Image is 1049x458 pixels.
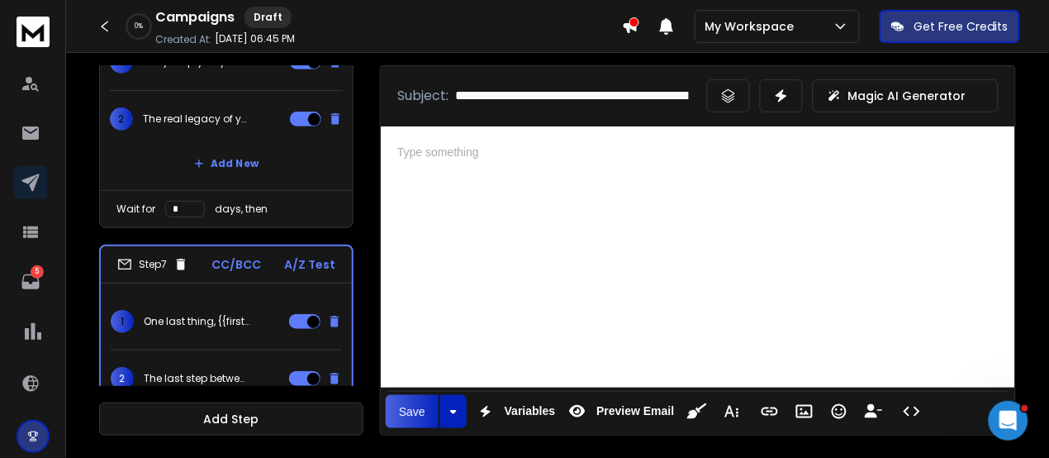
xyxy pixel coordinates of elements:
[110,107,133,131] span: 2
[858,395,890,428] button: Insert Unsubscribe Link
[284,256,335,273] p: A/Z Test
[789,395,820,428] button: Insert Image (Ctrl+P)
[397,86,449,106] p: Subject:
[914,18,1009,35] p: Get Free Credits
[386,395,439,428] button: Save
[896,395,928,428] button: Code View
[144,315,249,328] p: One last thing, {{firstName}}…
[716,395,748,428] button: More Text
[501,404,559,418] span: Variables
[215,32,295,45] p: [DATE] 06:45 PM
[99,245,354,451] li: Step7CC/BCCA/Z Test1One last thing, {{firstName}}…2The last step between you and the shop you des...
[181,147,272,180] button: Add New
[135,21,143,31] p: 0 %
[754,395,786,428] button: Insert Link (Ctrl+K)
[244,7,292,28] div: Draft
[99,403,363,436] button: Add Step
[562,395,677,428] button: Preview Email
[31,265,44,279] p: 5
[144,372,249,385] p: The last step between you and the shop you deserve
[989,401,1028,441] iframe: Intercom live chat
[117,257,188,272] div: Step 7
[470,395,559,428] button: Variables
[813,79,999,112] button: Magic AI Generator
[211,256,261,273] p: CC/BCC
[111,310,134,333] span: 1
[143,112,249,126] p: The real legacy of your shop
[593,404,677,418] span: Preview Email
[215,203,268,216] p: days, then
[155,7,235,27] h1: Campaigns
[14,265,47,298] a: 5
[17,17,50,47] img: logo
[880,10,1020,43] button: Get Free Credits
[116,203,155,216] p: Wait for
[155,33,211,46] p: Created At:
[681,395,713,428] button: Clean HTML
[824,395,855,428] button: Emoticons
[848,88,966,104] p: Magic AI Generator
[111,367,134,390] span: 2
[705,18,801,35] p: My Workspace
